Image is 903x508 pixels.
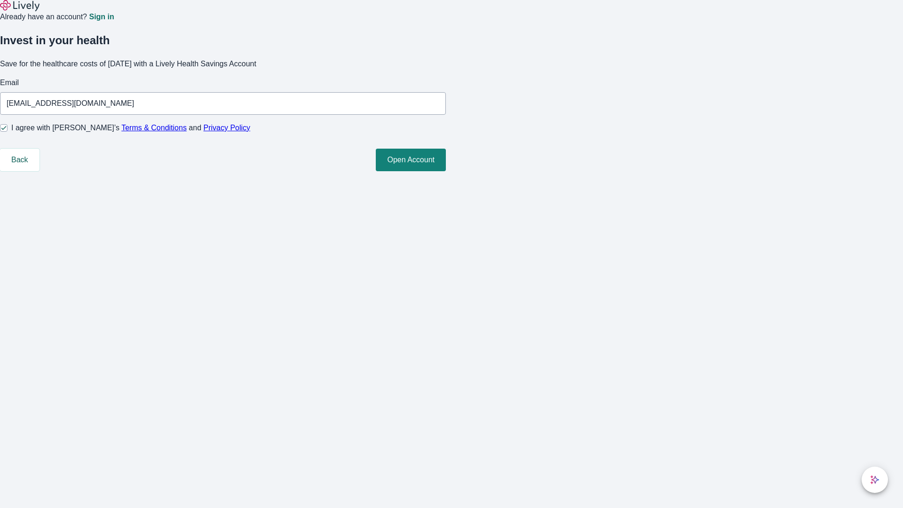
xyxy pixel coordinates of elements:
span: I agree with [PERSON_NAME]’s and [11,122,250,134]
svg: Lively AI Assistant [870,475,879,484]
a: Sign in [89,13,114,21]
a: Privacy Policy [204,124,251,132]
button: chat [862,467,888,493]
button: Open Account [376,149,446,171]
a: Terms & Conditions [121,124,187,132]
